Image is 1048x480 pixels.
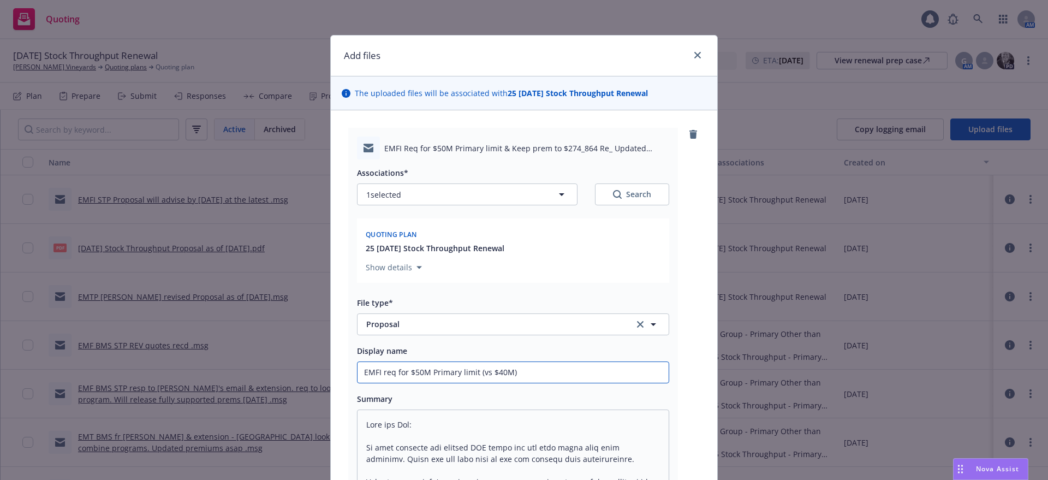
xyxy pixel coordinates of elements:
span: 1 selected [366,189,401,200]
button: 1selected [357,183,577,205]
div: Search [613,189,651,200]
span: EMFI Req for $50M Primary limit & Keep prem to $274_864 Re_ Updated Proposal as of 8_12_25 attach... [384,143,669,154]
span: Summary [357,394,392,404]
button: Proposalclear selection [357,313,669,335]
div: Drag to move [954,459,967,479]
a: remove [687,128,700,141]
span: File type* [357,298,393,308]
span: Nova Assist [976,464,1019,473]
span: Display name [357,346,407,356]
svg: Search [613,190,622,199]
button: Show details [361,261,426,274]
span: Proposal [366,318,619,330]
span: Associations* [357,168,408,178]
span: The uploaded files will be associated with [355,87,648,99]
a: clear selection [634,318,647,331]
input: Add display name here... [358,362,669,383]
span: Quoting plan [366,230,417,239]
button: SearchSearch [595,183,669,205]
button: 25 [DATE] Stock Throughput Renewal [366,242,504,254]
button: Nova Assist [953,458,1028,480]
h1: Add files [344,49,380,63]
strong: 25 [DATE] Stock Throughput Renewal [508,88,648,98]
a: close [691,49,704,62]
